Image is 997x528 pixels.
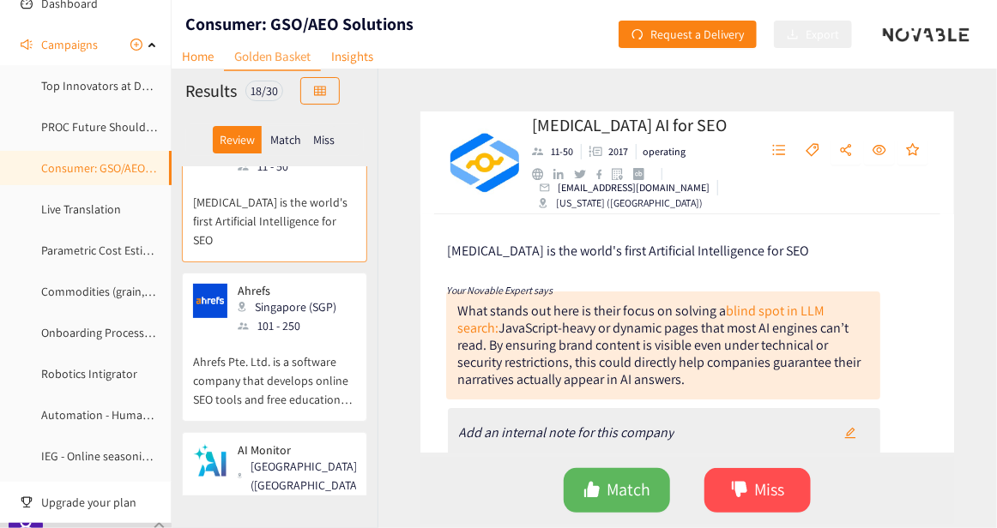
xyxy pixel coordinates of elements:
div: 18 / 30 [245,81,283,101]
p: Review [220,133,255,147]
div: Singapore (SGP) [238,297,347,316]
span: like [583,481,601,501]
li: Founded in year [582,144,637,159]
span: share-alt [839,143,853,159]
a: Top Innovators at DPW 2025 [41,78,184,93]
p: Miss [313,133,335,147]
img: Snapshot of the company's website [193,443,227,477]
span: trophy [21,496,33,508]
p: operating [644,144,686,159]
button: table [300,77,340,105]
a: Automation - Humanoid Hand [41,407,196,423]
a: twitter [574,170,595,178]
a: facebook [596,169,613,178]
span: sound [21,39,33,51]
span: [MEDICAL_DATA] is the world's first Artificial Intelligence for SEO [448,242,810,260]
a: Consumer: GSO/AEO Solutions [41,160,196,176]
a: PROC Future Should Cost [41,119,172,135]
span: Miss [755,477,785,503]
p: Match [270,133,301,147]
div: [US_STATE] ([GEOGRAPHIC_DATA]) [539,195,703,211]
i: Your Novable Expert says [446,284,553,297]
button: tag [797,137,828,165]
i: Add an internal note for this company [459,423,674,441]
img: Snapshot of the company's website [193,284,227,318]
span: table [314,85,326,99]
span: plus-circle [130,39,142,51]
span: redo [631,28,644,42]
a: blind spot in LLM search: [457,302,825,337]
div: [GEOGRAPHIC_DATA] ([GEOGRAPHIC_DATA]) [238,457,366,495]
p: 2017 [609,144,629,159]
div: What stands out here is their focus on solving a JavaScript-heavy or dynamic pages that most AI e... [446,291,880,399]
a: Commodities (grain, sweeteners, seasonings, oils) [41,284,293,299]
button: share-alt [831,137,861,165]
span: star [906,143,920,159]
a: Robotics Intigrator [41,366,137,381]
span: edit [844,427,856,441]
a: Insights [321,43,384,69]
a: Home [172,43,224,69]
a: Golden Basket [224,43,321,71]
a: google maps [612,168,633,181]
h2: [MEDICAL_DATA] AI for SEO [532,115,731,135]
a: crunchbase [633,168,655,179]
button: star [897,137,928,165]
p: Ahrefs Pte. Ltd. is a software company that develops online SEO tools and free educational materi... [193,335,356,409]
button: downloadExport [774,21,852,48]
a: IEG - Online seasoning monitoring [41,448,215,464]
span: Match [607,477,651,503]
a: website [532,168,553,179]
a: linkedin [553,169,574,179]
li: Employees [532,144,582,159]
a: Parametric Cost Estimation [41,243,179,258]
button: dislikeMiss [704,468,811,513]
span: Upgrade your plan [41,485,158,519]
div: 101 - 250 [238,316,347,335]
span: tag [806,143,819,159]
div: 11 - 50 [238,157,366,176]
p: 11-50 [552,144,574,159]
button: edit [831,419,869,447]
p: Ahrefs [238,284,336,297]
iframe: Chat Widget [911,446,997,528]
button: unordered-list [764,137,795,165]
a: Onboarding Process Mgmt [41,325,176,340]
span: dislike [731,481,748,501]
span: eye [873,143,886,159]
img: Company Logo [450,129,519,197]
p: [EMAIL_ADDRESS][DOMAIN_NAME] [559,180,710,195]
span: Request a Delivery [650,25,744,44]
h2: Results [185,79,237,103]
div: 11 - 50 [238,495,366,513]
p: AI Monitor [238,443,356,457]
span: Campaigns [41,27,98,62]
h1: Consumer: GSO/AEO Solutions [185,12,414,36]
button: redoRequest a Delivery [619,21,757,48]
p: [MEDICAL_DATA] is the world's first Artificial Intelligence for SEO [193,176,356,249]
span: unordered-list [772,143,786,159]
li: Status [637,144,686,159]
button: likeMatch [564,468,670,513]
a: Live Translation [41,201,121,217]
button: eye [864,137,895,165]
